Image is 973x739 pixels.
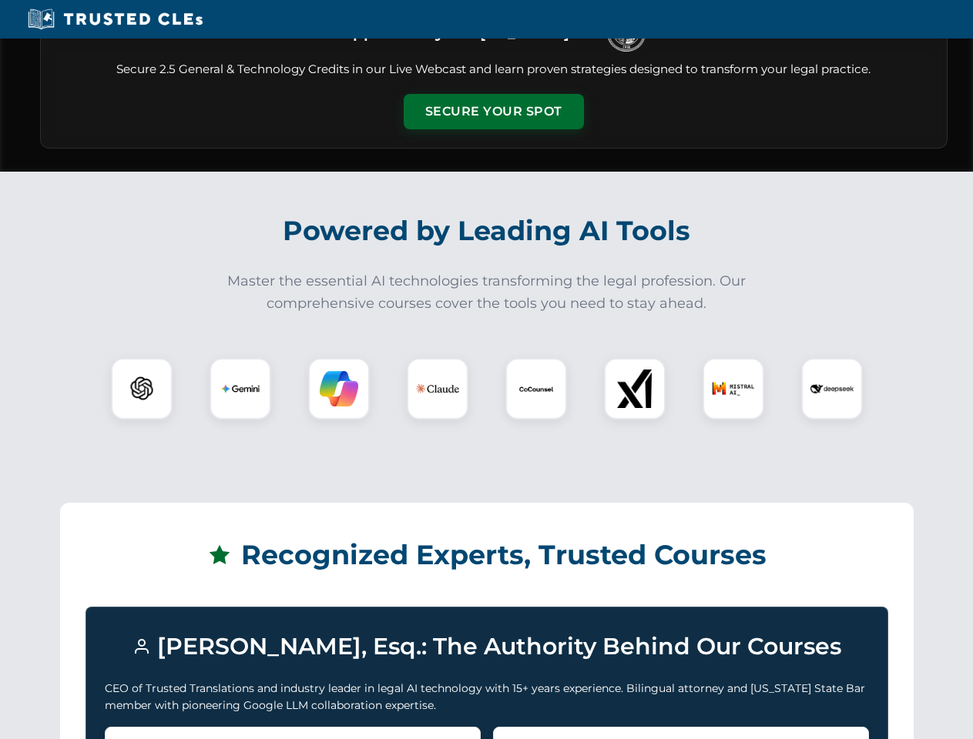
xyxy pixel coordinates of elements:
[616,369,654,408] img: xAI Logo
[416,367,459,410] img: Claude Logo
[404,94,584,129] button: Secure Your Spot
[217,270,757,315] p: Master the essential AI technologies transforming the legal profession. Our comprehensive courses...
[308,358,370,420] div: Copilot
[105,626,869,667] h3: [PERSON_NAME], Esq.: The Authority Behind Our Courses
[111,358,173,420] div: ChatGPT
[407,358,468,420] div: Claude
[810,367,854,410] img: DeepSeek Logo
[86,528,888,582] h2: Recognized Experts, Trusted Courses
[517,369,555,408] img: CoCounsel Logo
[604,358,666,420] div: xAI
[105,680,869,714] p: CEO of Trusted Translations and industry leader in legal AI technology with 15+ years experience....
[712,367,755,410] img: Mistral AI Logo
[703,358,764,420] div: Mistral AI
[505,358,567,420] div: CoCounsel
[23,8,207,31] img: Trusted CLEs
[59,61,928,79] p: Secure 2.5 General & Technology Credits in our Live Webcast and learn proven strategies designed ...
[119,366,164,411] img: ChatGPT Logo
[320,369,358,408] img: Copilot Logo
[210,358,271,420] div: Gemini
[221,369,260,408] img: Gemini Logo
[60,204,914,258] h2: Powered by Leading AI Tools
[801,358,863,420] div: DeepSeek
